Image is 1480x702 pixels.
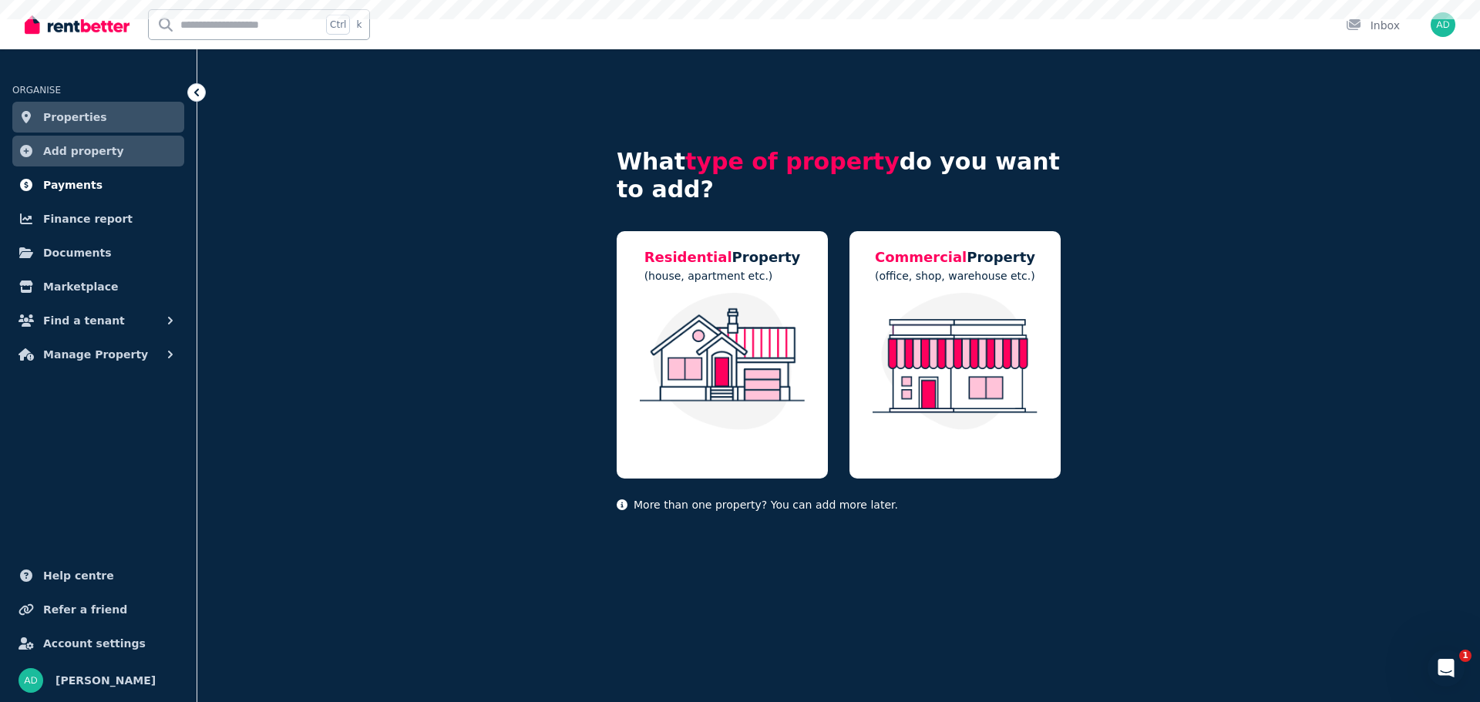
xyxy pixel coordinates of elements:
button: Manage Property [12,339,184,370]
a: Help centre [12,560,184,591]
span: Documents [43,244,112,262]
span: Help centre [43,566,114,585]
div: Inbox [1346,18,1400,33]
h4: What do you want to add? [617,148,1061,203]
button: Find a tenant [12,305,184,336]
a: Marketplace [12,271,184,302]
img: Anthony Dart [18,668,43,693]
iframe: Intercom live chat [1428,650,1465,687]
a: Add property [12,136,184,166]
span: Residential [644,249,732,265]
span: Find a tenant [43,311,125,330]
span: Refer a friend [43,600,127,619]
span: type of property [685,148,900,175]
span: Payments [43,176,103,194]
a: Properties [12,102,184,133]
span: Account settings [43,634,146,653]
span: 1 [1459,650,1472,662]
h5: Property [644,247,801,268]
img: RentBetter [25,13,129,36]
span: Commercial [875,249,967,265]
span: Properties [43,108,107,126]
span: Add property [43,142,124,160]
p: (office, shop, warehouse etc.) [875,268,1035,284]
span: Marketplace [43,277,118,296]
a: Payments [12,170,184,200]
span: ORGANISE [12,85,61,96]
img: Residential Property [632,293,812,430]
span: [PERSON_NAME] [55,671,156,690]
span: k [356,18,362,31]
a: Documents [12,237,184,268]
span: Manage Property [43,345,148,364]
a: Refer a friend [12,594,184,625]
h5: Property [875,247,1035,268]
p: More than one property? You can add more later. [617,497,1061,512]
a: Finance report [12,203,184,234]
span: Ctrl [326,15,350,35]
p: (house, apartment etc.) [644,268,801,284]
img: Commercial Property [865,293,1045,430]
a: Account settings [12,628,184,659]
span: Finance report [43,210,133,228]
img: Anthony Dart [1431,12,1455,37]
